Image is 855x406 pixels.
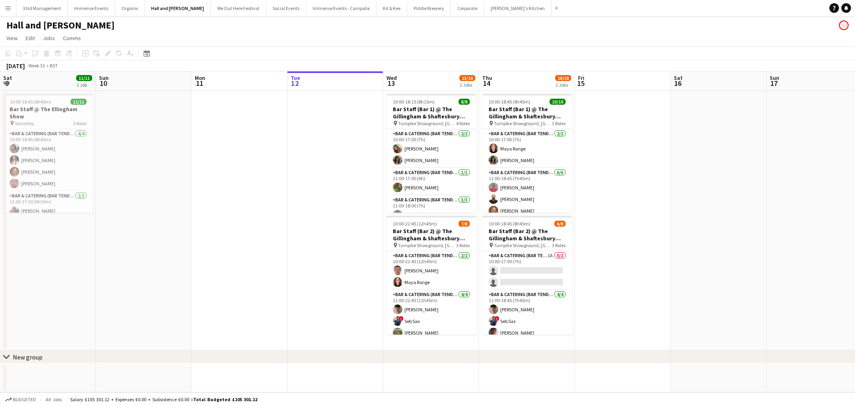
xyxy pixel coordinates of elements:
[578,74,584,81] span: Fri
[459,221,470,227] span: 7/8
[98,79,109,88] span: 10
[194,79,205,88] span: 11
[489,221,530,227] span: 10:00-18:45 (8h45m)
[15,120,34,126] span: Somerley
[193,396,257,402] span: Total Budgeted £105 301.12
[839,20,849,30] app-user-avatar: Event Temps
[266,0,306,16] button: Social Events
[44,396,63,402] span: All jobs
[456,120,470,126] span: 4 Roles
[6,19,115,31] h1: Hall and [PERSON_NAME]
[482,227,572,242] h3: Bar Staff (Bar 2) @ The Gillingham & Shaftesbury show
[770,74,779,81] span: Sun
[70,396,257,402] div: Salary £105 301.12 + Expenses £0.00 + Subsistence £0.00 =
[3,33,21,43] a: View
[393,221,437,227] span: 10:00-22:45 (12h45m)
[577,79,584,88] span: 15
[3,94,93,213] app-job-card: 10:00-18:45 (8h45m)11/11Bar Staff @ The Ellingham Show Somerley3 RolesBar & Catering (Bar Tender)...
[13,353,42,361] div: New group
[145,0,211,16] button: Hall and [PERSON_NAME]
[73,120,87,126] span: 3 Roles
[451,0,484,16] button: Corporate
[3,129,93,191] app-card-role: Bar & Catering (Bar Tender)4/410:00-18:45 (8h45m)[PERSON_NAME][PERSON_NAME][PERSON_NAME][PERSON_N...
[398,242,456,248] span: Turnpike Showground, [GEOGRAPHIC_DATA]
[550,99,566,105] span: 10/10
[407,0,451,16] button: Piddle Brewery
[3,191,93,230] app-card-role: Bar & Catering (Bar Tender)2/211:00-17:30 (6h30m)[PERSON_NAME]
[386,251,476,290] app-card-role: Bar & Catering (Bar Tender)2/210:00-22:45 (12h45m)[PERSON_NAME]Maya Range
[460,82,475,88] div: 2 Jobs
[195,74,205,81] span: Mon
[459,75,475,81] span: 15/16
[3,74,12,81] span: Sat
[385,79,397,88] span: 13
[399,316,404,321] span: !
[6,62,25,70] div: [DATE]
[13,397,36,402] span: Budgeted
[386,168,476,195] app-card-role: Bar & Catering (Bar Tender)1/111:00-17:00 (6h)[PERSON_NAME]
[10,99,51,105] span: 10:00-18:45 (8h45m)
[77,82,92,88] div: 1 Job
[2,79,12,88] span: 9
[386,195,476,248] app-card-role: Bar & Catering (Bar Tender)3/311:00-18:00 (7h)[PERSON_NAME]
[76,75,92,81] span: 11/11
[484,0,552,16] button: [PERSON_NAME]'s Kitchen
[552,120,566,126] span: 3 Roles
[494,242,552,248] span: Turnpike Showground, [GEOGRAPHIC_DATA]
[674,74,683,81] span: Sat
[386,129,476,168] app-card-role: Bar & Catering (Bar Tender)2/210:00-17:00 (7h)[PERSON_NAME][PERSON_NAME]
[50,63,58,69] div: BST
[398,120,456,126] span: Turnpike Showground, [GEOGRAPHIC_DATA]
[40,33,58,43] a: Jobs
[482,94,572,213] app-job-card: 10:00-18:45 (8h45m)10/10Bar Staff (Bar 1) @ The Gillingham & Shaftesbury show Turnpike Showground...
[16,0,68,16] button: 33rd Management
[26,63,46,69] span: Week 33
[482,106,572,120] h3: Bar Staff (Bar 1) @ The Gillingham & Shaftesbury show
[456,242,470,248] span: 3 Roles
[99,74,109,81] span: Sun
[481,79,492,88] span: 14
[4,395,37,404] button: Budgeted
[482,290,572,352] app-card-role: Bar & Catering (Bar Tender)4/411:00-18:45 (7h45m)[PERSON_NAME]!Seb Sax[PERSON_NAME]
[60,33,84,43] a: Comms
[495,316,499,321] span: !
[386,227,476,242] h3: Bar Staff (Bar 2) @ The Gillingham & Shaftesbury show
[482,168,572,256] app-card-role: Bar & Catering (Bar Tender)6/611:00-18:45 (7h45m)[PERSON_NAME][PERSON_NAME][PERSON_NAME]
[376,0,407,16] button: Kit & Kee
[115,0,145,16] button: Organix
[386,74,397,81] span: Wed
[386,106,476,120] h3: Bar Staff (Bar 1) @ The Gillingham & Shaftesbury show
[26,35,35,42] span: Edit
[43,35,55,42] span: Jobs
[3,106,93,120] h3: Bar Staff @ The Ellingham Show
[489,99,530,105] span: 10:00-18:45 (8h45m)
[289,79,300,88] span: 12
[459,99,470,105] span: 8/8
[673,79,683,88] span: 16
[386,94,476,213] app-job-card: 10:00-18:15 (8h15m)8/8Bar Staff (Bar 1) @ The Gillingham & Shaftesbury show Turnpike Showground, ...
[768,79,779,88] span: 17
[68,0,115,16] button: Immense Events
[71,99,87,105] span: 11/11
[63,35,81,42] span: Comms
[386,216,476,335] app-job-card: 10:00-22:45 (12h45m)7/8Bar Staff (Bar 2) @ The Gillingham & Shaftesbury show Turnpike Showground,...
[482,74,492,81] span: Thu
[482,251,572,290] app-card-role: Bar & Catering (Bar Tender)1A0/210:00-17:00 (7h)
[211,0,266,16] button: We Out Here Festival
[6,35,18,42] span: View
[494,120,552,126] span: Turnpike Showground, [GEOGRAPHIC_DATA]
[482,129,572,168] app-card-role: Bar & Catering (Bar Tender)2/210:00-17:00 (7h)Maya Range[PERSON_NAME]
[306,0,376,16] button: Immense Events - Campsite
[556,82,571,88] div: 2 Jobs
[554,221,566,227] span: 6/8
[291,74,300,81] span: Tue
[482,216,572,335] app-job-card: 10:00-18:45 (8h45m)6/8Bar Staff (Bar 2) @ The Gillingham & Shaftesbury show Turnpike Showground, ...
[393,99,435,105] span: 10:00-18:15 (8h15m)
[386,290,476,352] app-card-role: Bar & Catering (Bar Tender)4/411:00-22:45 (11h45m)[PERSON_NAME]!Seb Sax[PERSON_NAME]
[22,33,38,43] a: Edit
